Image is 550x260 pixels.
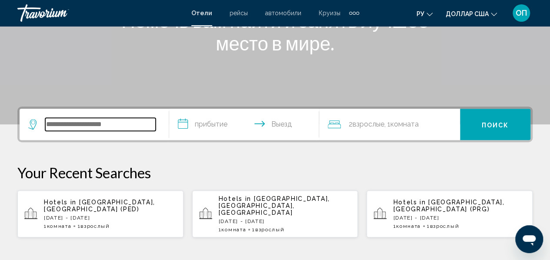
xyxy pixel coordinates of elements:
div: Виджет поиска [20,109,530,140]
button: Изменить язык [417,7,433,20]
span: Комната [47,223,72,229]
p: Your Recent Searches [17,164,533,181]
button: Изменить валюту [446,7,497,20]
span: Комната [221,227,246,233]
span: Взрослый [430,223,459,229]
span: Комната [396,223,421,229]
span: Hotels in [393,199,426,206]
font: Комната [390,120,419,128]
span: Hotels in [219,195,251,202]
button: Даты заезда и выезда [169,109,319,140]
span: [GEOGRAPHIC_DATA], [GEOGRAPHIC_DATA], [GEOGRAPHIC_DATA] [219,195,330,216]
span: 1 [393,223,420,229]
font: , 1 [384,120,390,128]
button: Hotels in [GEOGRAPHIC_DATA], [GEOGRAPHIC_DATA] (PRG)[DATE] - [DATE]1Комната1Взрослый [367,190,533,238]
span: 1 [44,223,71,229]
font: доллар США [446,10,489,17]
span: Взрослый [80,223,110,229]
font: 2 [349,120,353,128]
font: ОП [516,8,527,17]
p: [DATE] - [DATE] [219,218,351,224]
button: Hotels in [GEOGRAPHIC_DATA], [GEOGRAPHIC_DATA], [GEOGRAPHIC_DATA][DATE] - [DATE]1Комната1Взрослый [192,190,358,238]
button: Путешественники: 2 взрослых, 0 детей [319,109,460,140]
iframe: Кнопка запуска окна обмена сообщениями [515,225,543,253]
button: Дополнительные элементы навигации [349,6,359,20]
span: 1 [219,227,246,233]
span: Hotels in [44,199,77,206]
font: Взрослые [353,120,384,128]
a: Травориум [17,4,183,22]
a: Отели [191,10,212,17]
span: 1 [77,223,110,229]
span: Взрослый [255,227,284,233]
font: ру [417,10,424,17]
a: автомобили [265,10,301,17]
font: Поиск [482,121,509,128]
span: [GEOGRAPHIC_DATA], [GEOGRAPHIC_DATA] (PRG) [393,199,504,213]
span: [GEOGRAPHIC_DATA], [GEOGRAPHIC_DATA] (PED) [44,199,155,213]
a: Круизы [319,10,340,17]
button: Меню пользователя [510,4,533,22]
p: [DATE] - [DATE] [44,215,177,221]
button: Hotels in [GEOGRAPHIC_DATA], [GEOGRAPHIC_DATA] (PED)[DATE] - [DATE]1Комната1Взрослый [17,190,183,238]
span: 1 [427,223,459,229]
span: 1 [252,227,284,233]
p: [DATE] - [DATE] [393,215,526,221]
font: Помочь вам найти и занять лучшее место в мире. [121,9,429,54]
button: Поиск [460,109,530,140]
a: рейсы [230,10,248,17]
